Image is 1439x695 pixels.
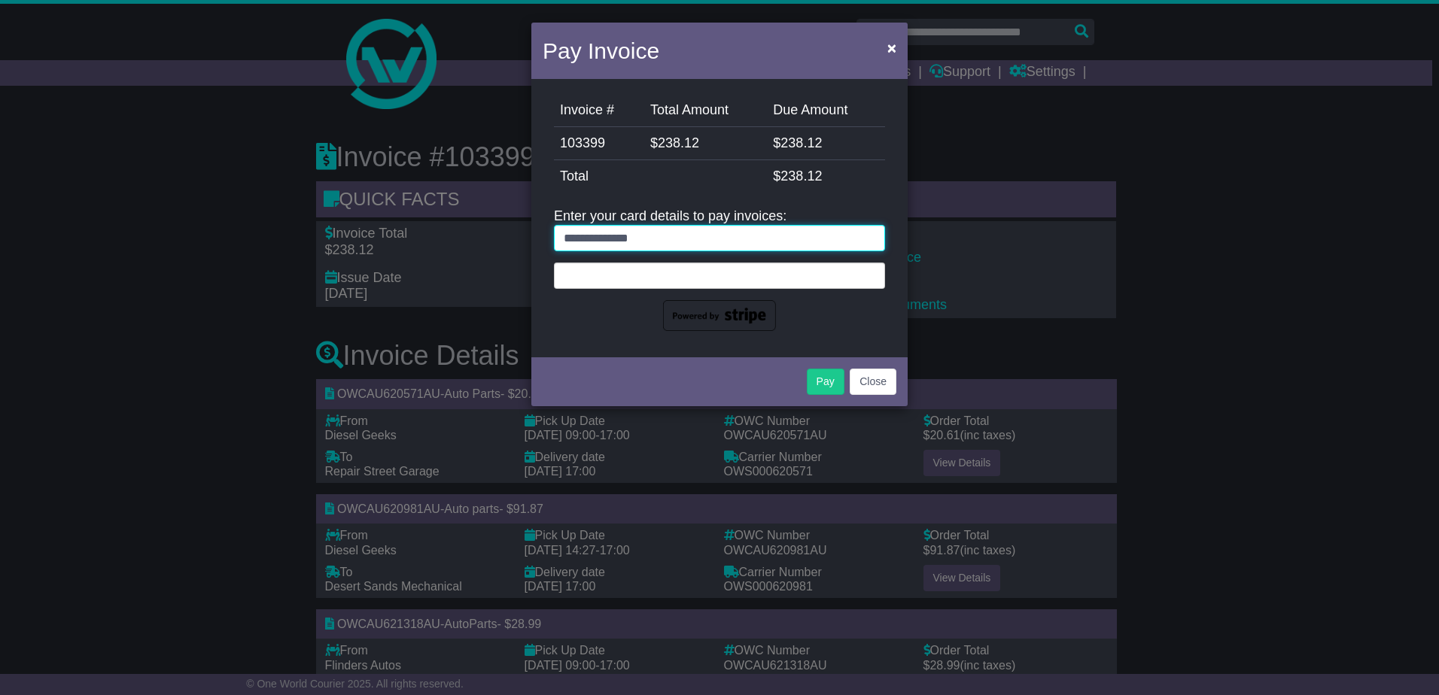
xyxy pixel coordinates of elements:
[780,168,822,184] span: 238.12
[554,94,644,127] td: Invoice #
[564,268,875,281] iframe: Secure card payment input frame
[554,160,767,193] td: Total
[663,300,776,332] img: powered-by-stripe.png
[658,135,699,150] span: 238.12
[850,369,896,395] button: Close
[767,127,885,160] td: $
[887,39,896,56] span: ×
[767,94,885,127] td: Due Amount
[767,160,885,193] td: $
[554,208,885,331] div: Enter your card details to pay invoices:
[780,135,822,150] span: 238.12
[807,369,844,395] button: Pay
[880,32,904,63] button: Close
[554,127,644,160] td: 103399
[543,34,659,68] h4: Pay Invoice
[644,94,767,127] td: Total Amount
[644,127,767,160] td: $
